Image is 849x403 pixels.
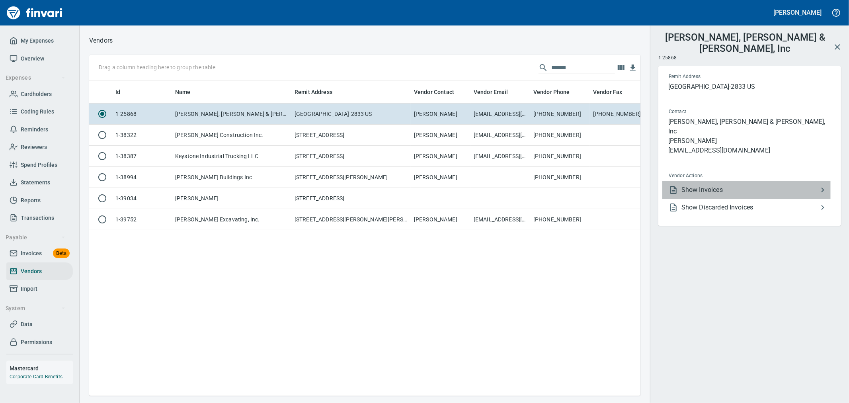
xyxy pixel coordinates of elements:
a: Corporate Card Benefits [10,374,62,380]
td: [EMAIL_ADDRESS][DOMAIN_NAME] [470,104,530,125]
a: Coding Rules [6,103,73,121]
td: 1-38994 [112,167,172,188]
p: [PERSON_NAME] [668,136,831,146]
span: My Expenses [21,36,54,46]
td: [PERSON_NAME] [411,146,470,167]
p: Vendors [89,36,113,45]
span: System [6,303,66,313]
p: [EMAIL_ADDRESS][DOMAIN_NAME] [668,146,831,155]
span: Vendor Fax [593,87,633,97]
h5: [PERSON_NAME] [774,8,822,17]
a: Vendors [6,262,73,280]
span: Remit Address [295,87,343,97]
td: [PHONE_NUMBER] [590,104,650,125]
a: Reports [6,192,73,209]
span: Vendors [21,266,42,276]
a: InvoicesBeta [6,245,73,262]
td: [PHONE_NUMBER] [530,209,590,230]
a: Reminders [6,121,73,139]
td: [STREET_ADDRESS] [291,125,411,146]
td: 1-38322 [112,125,172,146]
span: Vendor Contact [414,87,465,97]
span: Reviewers [21,142,47,152]
span: Vendor Email [474,87,508,97]
span: Cardholders [21,89,52,99]
td: [STREET_ADDRESS] [291,188,411,209]
span: Overview [21,54,44,64]
span: Spend Profiles [21,160,57,170]
span: Statements [21,178,50,188]
td: [PERSON_NAME] [411,104,470,125]
span: Reports [21,196,41,205]
td: [PERSON_NAME], [PERSON_NAME] & [PERSON_NAME], Inc [172,104,291,125]
span: Invoices [21,248,42,258]
span: Data [21,319,33,329]
span: Reminders [21,125,48,135]
p: [PERSON_NAME], [PERSON_NAME] & [PERSON_NAME], Inc [668,117,831,136]
span: Vendor Phone [533,87,580,97]
button: Choose columns to display [615,62,627,74]
td: 1-39034 [112,188,172,209]
td: 1-38387 [112,146,172,167]
a: Data [6,315,73,333]
span: Vendor Fax [593,87,623,97]
span: Contact [669,108,758,116]
td: [STREET_ADDRESS] [291,146,411,167]
p: [GEOGRAPHIC_DATA]-2833 US [668,82,831,92]
span: Payable [6,233,66,243]
a: Cardholders [6,85,73,103]
td: 1-25868 [112,104,172,125]
td: Keystone Industrial Trucking LLC [172,146,291,167]
span: Import [21,284,37,294]
td: [PHONE_NUMBER] [530,104,590,125]
td: [STREET_ADDRESS][PERSON_NAME] [291,167,411,188]
span: Transactions [21,213,54,223]
span: Show Discarded Invoices [681,203,818,212]
span: Remit Address [295,87,332,97]
span: 1-25868 [658,54,677,62]
a: Import [6,280,73,298]
td: [PERSON_NAME] [411,167,470,188]
span: Vendor Phone [533,87,570,97]
span: Coding Rules [21,107,54,117]
td: [EMAIL_ADDRESS][DOMAIN_NAME] [470,209,530,230]
td: [PERSON_NAME] Excavating, Inc. [172,209,291,230]
span: Show Invoices [681,185,818,195]
td: [PHONE_NUMBER] [530,167,590,188]
td: [PERSON_NAME] Buildings Inc [172,167,291,188]
button: Download Table [627,62,639,74]
span: Expenses [6,73,66,83]
span: Name [175,87,191,97]
td: 1-39752 [112,209,172,230]
a: Spend Profiles [6,156,73,174]
button: Close Vendor [828,37,847,57]
td: [EMAIL_ADDRESS][DOMAIN_NAME] [470,146,530,167]
span: Remit Address [669,73,765,81]
a: Reviewers [6,138,73,156]
button: System [2,301,69,316]
td: [PERSON_NAME] [172,188,291,209]
span: Vendor Actions [669,172,766,180]
td: [PERSON_NAME] [411,125,470,146]
nav: breadcrumb [89,36,113,45]
td: [PHONE_NUMBER] [530,146,590,167]
button: Expenses [2,70,69,85]
h6: Mastercard [10,364,73,373]
button: [PERSON_NAME] [772,6,824,19]
td: [PERSON_NAME] Construction Inc. [172,125,291,146]
td: [PERSON_NAME] [411,209,470,230]
h3: [PERSON_NAME], [PERSON_NAME] & [PERSON_NAME], Inc [658,30,832,54]
a: Permissions [6,333,73,351]
p: Drag a column heading here to group the table [99,63,215,71]
a: Statements [6,174,73,192]
span: Name [175,87,201,97]
td: [EMAIL_ADDRESS][PERSON_NAME][DOMAIN_NAME] [470,125,530,146]
a: Overview [6,50,73,68]
img: Finvari [5,3,64,22]
td: [PHONE_NUMBER] [530,125,590,146]
a: My Expenses [6,32,73,50]
button: Payable [2,230,69,245]
span: Id [115,87,131,97]
span: Permissions [21,337,52,347]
